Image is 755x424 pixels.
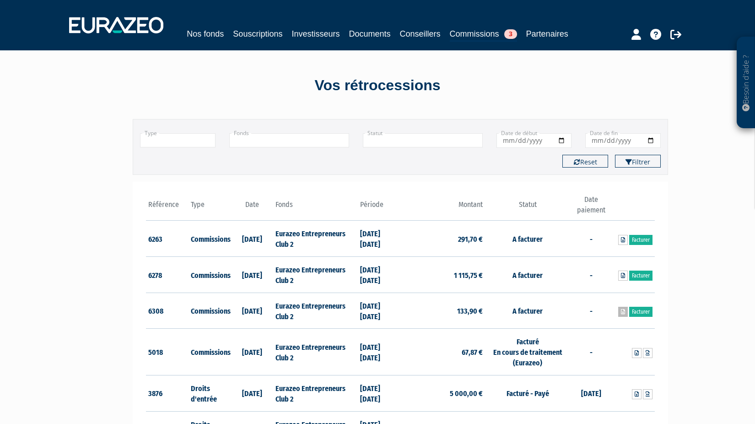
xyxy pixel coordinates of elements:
button: Filtrer [615,155,661,168]
a: Partenaires [526,27,568,40]
a: Commissions3 [450,27,517,42]
td: [DATE] [231,221,273,257]
td: - [570,329,613,375]
a: Facturer [629,271,653,281]
td: A facturer [485,221,570,257]
a: Documents [349,27,390,40]
th: Date paiement [570,195,613,221]
a: Investisseurs [291,27,340,40]
a: Souscriptions [233,27,282,40]
button: Reset [562,155,608,168]
td: 291,70 € [400,221,485,257]
td: 133,90 € [400,293,485,329]
th: Fonds [273,195,358,221]
td: A facturer [485,293,570,329]
td: Commissions [189,293,231,329]
td: A facturer [485,257,570,293]
span: 3 [504,29,517,39]
td: Eurazeo Entrepreneurs Club 2 [273,329,358,375]
img: 1732889491-logotype_eurazeo_blanc_rvb.png [69,17,163,33]
td: 3876 [146,375,189,411]
td: - [570,221,613,257]
td: [DATE] [DATE] [358,293,400,329]
td: Commissions [189,257,231,293]
td: [DATE] [231,293,273,329]
th: Période [358,195,400,221]
td: [DATE] [DATE] [358,221,400,257]
td: [DATE] [570,375,613,411]
th: Référence [146,195,189,221]
td: [DATE] [DATE] [358,257,400,293]
td: 5018 [146,329,189,375]
td: - [570,257,613,293]
td: Facturé - Payé [485,375,570,411]
a: Nos fonds [187,27,224,40]
th: Type [189,195,231,221]
p: Besoin d'aide ? [741,42,751,124]
td: [DATE] [231,375,273,411]
div: Vos rétrocessions [117,75,638,96]
td: 5 000,00 € [400,375,485,411]
td: [DATE] [DATE] [358,329,400,375]
td: [DATE] [DATE] [358,375,400,411]
a: Facturer [629,235,653,245]
td: 6308 [146,293,189,329]
th: Date [231,195,273,221]
td: Droits d'entrée [189,375,231,411]
td: [DATE] [231,257,273,293]
td: Eurazeo Entrepreneurs Club 2 [273,257,358,293]
td: [DATE] [231,329,273,375]
td: 6278 [146,257,189,293]
th: Montant [400,195,485,221]
td: 67,87 € [400,329,485,375]
td: Eurazeo Entrepreneurs Club 2 [273,293,358,329]
td: - [570,293,613,329]
td: 6263 [146,221,189,257]
td: Commissions [189,329,231,375]
th: Statut [485,195,570,221]
a: Facturer [629,307,653,317]
a: Conseillers [400,27,441,40]
td: 1 115,75 € [400,257,485,293]
td: Eurazeo Entrepreneurs Club 2 [273,221,358,257]
td: Facturé En cours de traitement (Eurazeo) [485,329,570,375]
td: Commissions [189,221,231,257]
td: Eurazeo Entrepreneurs Club 2 [273,375,358,411]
